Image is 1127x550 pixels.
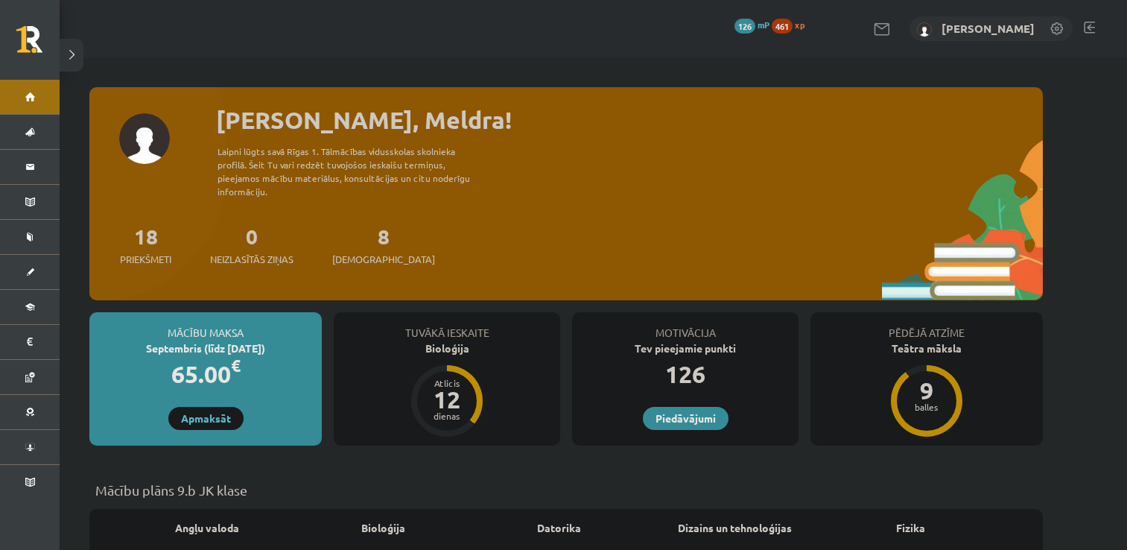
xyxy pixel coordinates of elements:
[942,21,1035,36] a: [PERSON_NAME]
[425,379,469,388] div: Atlicis
[643,407,728,430] a: Piedāvājumi
[572,341,799,356] div: Tev pieejamie punkti
[772,19,793,34] span: 461
[572,356,799,392] div: 126
[734,19,755,34] span: 126
[231,355,241,376] span: €
[95,480,1037,500] p: Mācību plāns 9.b JK klase
[425,388,469,411] div: 12
[810,341,1043,356] div: Teātra māksla
[572,312,799,341] div: Motivācija
[896,520,925,536] a: Fizika
[334,312,560,341] div: Tuvākā ieskaite
[734,19,769,31] a: 126 mP
[89,312,322,341] div: Mācību maksa
[758,19,769,31] span: mP
[425,411,469,420] div: dienas
[904,402,949,411] div: balles
[537,520,581,536] a: Datorika
[334,341,560,439] a: Bioloģija Atlicis 12 dienas
[678,520,792,536] a: Dizains un tehnoloģijas
[917,22,932,37] img: Meldra Mežvagare
[218,145,496,198] div: Laipni lūgts savā Rīgas 1. Tālmācības vidusskolas skolnieka profilā. Šeit Tu vari redzēt tuvojošo...
[168,407,244,430] a: Apmaksāt
[210,252,293,267] span: Neizlasītās ziņas
[120,252,171,267] span: Priekšmeti
[16,26,60,63] a: Rīgas 1. Tālmācības vidusskola
[361,520,405,536] a: Bioloģija
[810,341,1043,439] a: Teātra māksla 9 balles
[332,223,435,267] a: 8[DEMOGRAPHIC_DATA]
[120,223,171,267] a: 18Priekšmeti
[210,223,293,267] a: 0Neizlasītās ziņas
[175,520,239,536] a: Angļu valoda
[772,19,812,31] a: 461 xp
[334,341,560,356] div: Bioloģija
[795,19,804,31] span: xp
[332,252,435,267] span: [DEMOGRAPHIC_DATA]
[216,102,1043,138] div: [PERSON_NAME], Meldra!
[89,356,322,392] div: 65.00
[89,341,322,356] div: Septembris (līdz [DATE])
[810,312,1043,341] div: Pēdējā atzīme
[904,379,949,402] div: 9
